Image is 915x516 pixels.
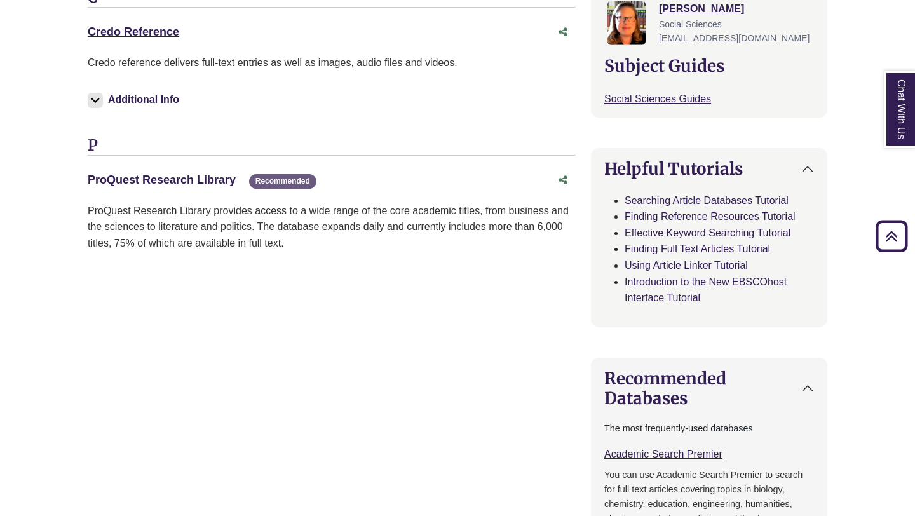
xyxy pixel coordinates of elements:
a: Finding Full Text Articles Tutorial [625,243,770,254]
a: [PERSON_NAME] [659,3,744,14]
h2: Subject Guides [604,56,814,76]
a: Finding Reference Resources Tutorial [625,211,796,222]
a: Introduction to the New EBSCOhost Interface Tutorial [625,276,787,304]
a: Credo Reference [88,25,179,38]
button: Share this database [550,20,576,44]
button: Helpful Tutorials [592,149,827,189]
a: Social Sciences Guides [604,93,711,104]
a: Searching Article Databases Tutorial [625,195,789,206]
a: Academic Search Premier [604,449,722,459]
a: Using Article Linker Tutorial [625,260,748,271]
a: Back to Top [871,227,912,245]
span: Recommended [249,174,316,189]
img: Jessica Moore [607,1,646,45]
a: ProQuest Research Library [88,173,236,186]
h3: P [88,137,576,156]
p: ProQuest Research Library provides access to a wide range of the core academic titles, from busin... [88,203,576,252]
span: [EMAIL_ADDRESS][DOMAIN_NAME] [659,33,810,43]
a: Effective Keyword Searching Tutorial [625,227,790,238]
button: Recommended Databases [592,358,827,418]
button: Share this database [550,168,576,193]
p: Credo reference delivers full-text entries as well as images, audio files and videos. [88,55,576,71]
p: The most frequently-used databases [604,421,814,436]
button: Additional Info [88,91,183,109]
span: Social Sciences [659,19,722,29]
